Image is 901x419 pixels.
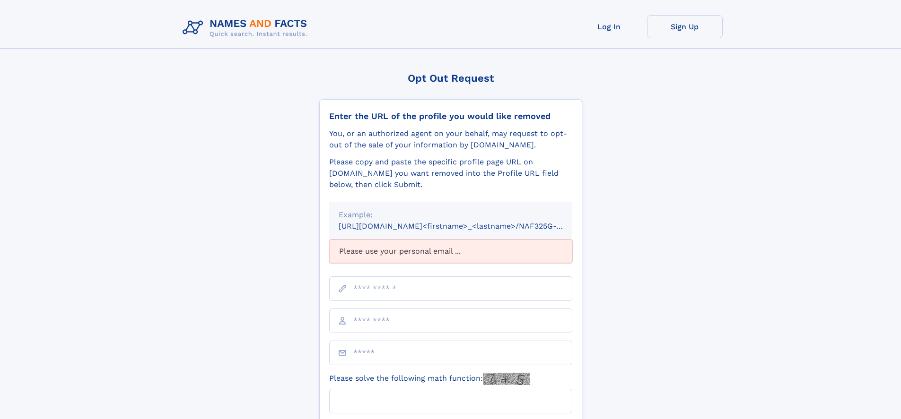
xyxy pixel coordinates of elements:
img: Logo Names and Facts [179,15,315,41]
div: You, or an authorized agent on your behalf, may request to opt-out of the sale of your informatio... [329,128,572,151]
label: Please solve the following math function: [329,373,530,385]
div: Opt Out Request [319,72,582,84]
div: Example: [339,209,563,221]
div: Please use your personal email ... [329,239,572,263]
div: Please copy and paste the specific profile page URL on [DOMAIN_NAME] you want removed into the Pr... [329,156,572,190]
a: Log In [571,15,647,38]
a: Sign Up [647,15,723,38]
small: [URL][DOMAIN_NAME]<firstname>_<lastname>/NAF325G-xxxxxxxx [339,222,590,231]
div: Enter the URL of the profile you would like removed [329,111,572,121]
